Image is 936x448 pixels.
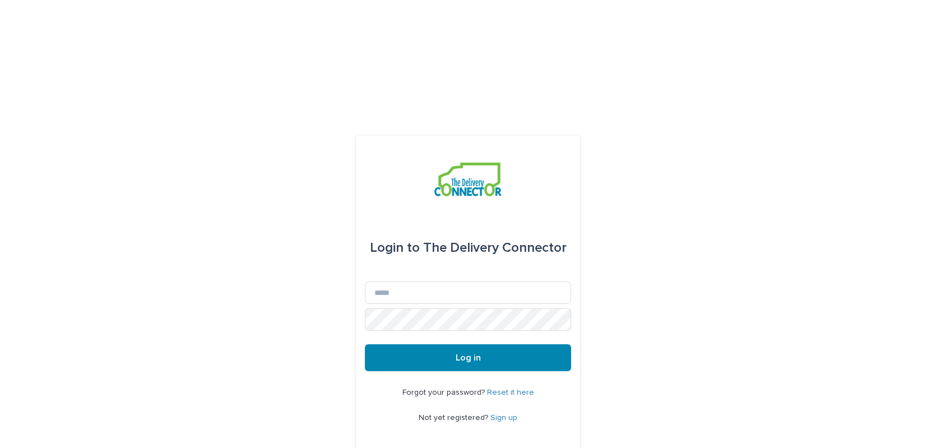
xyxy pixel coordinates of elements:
span: Log in [456,353,481,362]
img: aCWQmA6OSGG0Kwt8cj3c [434,163,501,196]
span: Login to [370,241,420,255]
div: The Delivery Connector [370,232,567,264]
a: Sign up [490,414,517,422]
a: Reset it here [487,389,534,396]
span: Forgot your password? [402,389,487,396]
span: Not yet registered? [419,414,490,422]
button: Log in [365,344,571,371]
